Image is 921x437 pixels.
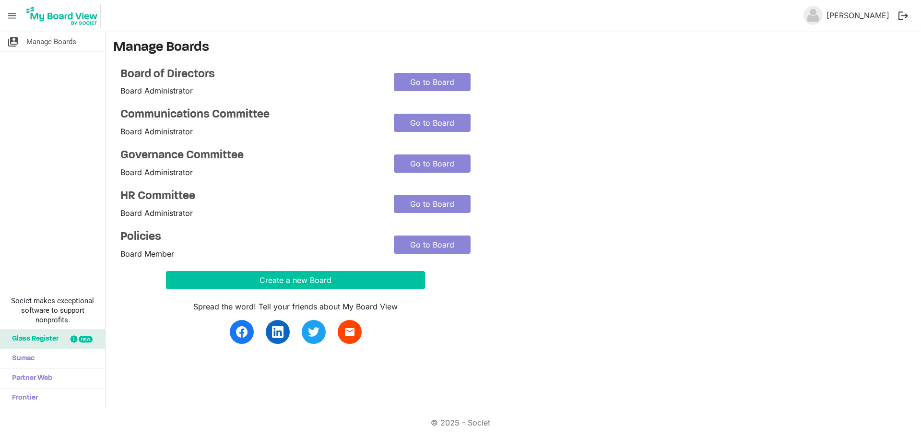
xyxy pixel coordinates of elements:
[394,73,471,91] a: Go to Board
[166,271,425,289] button: Create a new Board
[236,326,248,338] img: facebook.svg
[272,326,283,338] img: linkedin.svg
[823,6,893,25] a: [PERSON_NAME]
[113,40,913,56] h3: Manage Boards
[394,114,471,132] a: Go to Board
[120,230,379,244] a: Policies
[394,195,471,213] a: Go to Board
[308,326,319,338] img: twitter.svg
[24,4,101,28] img: My Board View Logo
[24,4,105,28] a: My Board View Logo
[7,330,59,349] span: Glass Register
[893,6,913,26] button: logout
[120,108,379,122] a: Communications Committee
[7,389,38,408] span: Frontier
[120,189,379,203] a: HR Committee
[3,7,21,25] span: menu
[338,320,362,344] a: email
[4,296,101,325] span: Societ makes exceptional software to support nonprofits.
[120,208,193,218] span: Board Administrator
[394,154,471,173] a: Go to Board
[120,249,174,259] span: Board Member
[431,418,490,427] a: © 2025 - Societ
[120,86,193,95] span: Board Administrator
[394,236,471,254] a: Go to Board
[7,349,35,368] span: Sumac
[120,149,379,163] a: Governance Committee
[166,301,425,312] div: Spread the word! Tell your friends about My Board View
[7,32,19,51] span: switch_account
[120,127,193,136] span: Board Administrator
[344,326,355,338] span: email
[79,336,93,343] div: new
[803,6,823,25] img: no-profile-picture.svg
[7,369,52,388] span: Partner Web
[26,32,76,51] span: Manage Boards
[120,167,193,177] span: Board Administrator
[120,68,379,82] a: Board of Directors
